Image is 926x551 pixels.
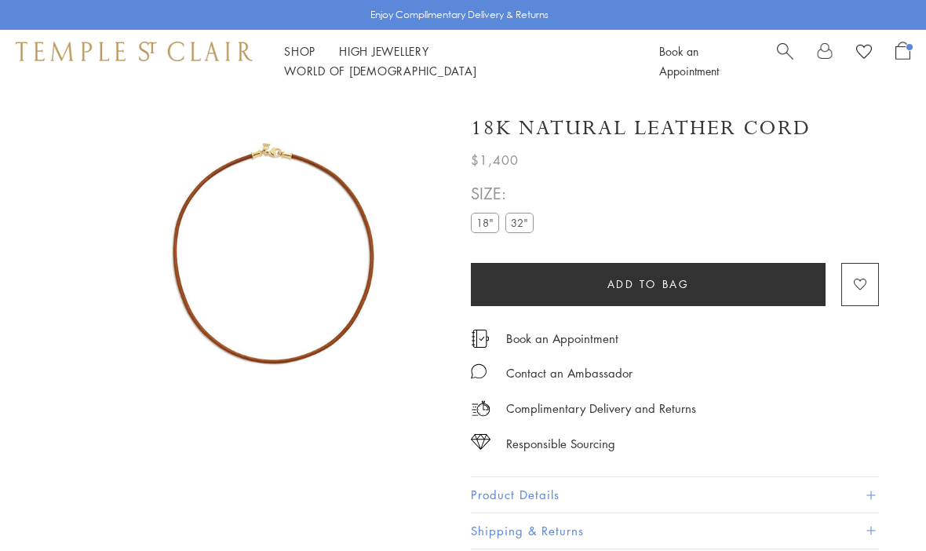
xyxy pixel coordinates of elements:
span: $1,400 [471,150,519,170]
img: MessageIcon-01_2.svg [471,363,487,379]
a: World of [DEMOGRAPHIC_DATA]World of [DEMOGRAPHIC_DATA] [284,63,476,78]
button: Shipping & Returns [471,513,879,549]
div: Responsible Sourcing [506,434,615,454]
span: SIZE: [471,181,540,206]
span: Add to bag [607,275,690,293]
a: High JewelleryHigh Jewellery [339,43,429,59]
a: ShopShop [284,43,315,59]
label: 32" [505,213,534,232]
button: Add to bag [471,263,826,306]
img: icon_appointment.svg [471,330,490,348]
label: 18" [471,213,499,232]
img: icon_sourcing.svg [471,434,490,450]
nav: Main navigation [284,42,624,81]
div: Contact an Ambassador [506,363,633,383]
a: Book an Appointment [506,330,618,347]
a: View Wishlist [856,42,872,65]
a: Open Shopping Bag [895,42,910,81]
img: icon_delivery.svg [471,399,490,418]
img: Temple St. Clair [16,42,253,60]
h1: 18K Natural Leather Cord [471,115,811,142]
img: N00001-NAT18 [102,93,447,438]
p: Enjoy Complimentary Delivery & Returns [370,7,549,23]
a: Search [777,42,793,81]
a: Book an Appointment [659,43,719,78]
button: Product Details [471,477,879,513]
p: Complimentary Delivery and Returns [506,399,696,418]
iframe: Gorgias live chat messenger [848,477,910,535]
